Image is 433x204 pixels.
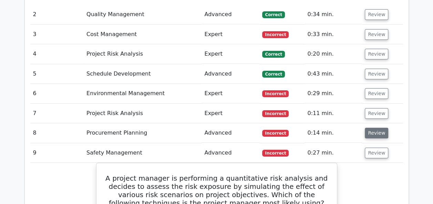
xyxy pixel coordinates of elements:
td: 8 [30,123,84,143]
span: Correct [262,51,285,58]
button: Review [365,29,388,40]
button: Review [365,108,388,119]
td: 0:34 min. [305,5,362,24]
td: Safety Management [84,143,202,163]
td: Advanced [202,143,259,163]
button: Review [365,148,388,158]
span: Incorrect [262,150,289,157]
span: Correct [262,11,285,18]
td: Procurement Planning [84,123,202,143]
span: Incorrect [262,110,289,117]
td: 0:20 min. [305,44,362,64]
td: Advanced [202,123,259,143]
td: Expert [202,44,259,64]
td: 4 [30,44,84,64]
td: Project Risk Analysis [84,104,202,123]
td: Advanced [202,64,259,84]
td: Environmental Management [84,84,202,103]
td: Advanced [202,5,259,24]
td: Project Risk Analysis [84,44,202,64]
td: Schedule Development [84,64,202,84]
td: Expert [202,104,259,123]
button: Review [365,49,388,59]
td: 0:11 min. [305,104,362,123]
button: Review [365,69,388,79]
span: Incorrect [262,130,289,137]
td: Expert [202,25,259,44]
td: Cost Management [84,25,202,44]
td: Expert [202,84,259,103]
button: Review [365,88,388,99]
td: 0:43 min. [305,64,362,84]
button: Review [365,128,388,138]
td: 7 [30,104,84,123]
td: 0:27 min. [305,143,362,163]
td: Quality Management [84,5,202,24]
td: 0:29 min. [305,84,362,103]
td: 9 [30,143,84,163]
button: Review [365,9,388,20]
td: 5 [30,64,84,84]
td: 6 [30,84,84,103]
span: Correct [262,71,285,78]
span: Incorrect [262,90,289,97]
td: 2 [30,5,84,24]
span: Incorrect [262,31,289,38]
td: 0:33 min. [305,25,362,44]
td: 0:14 min. [305,123,362,143]
td: 3 [30,25,84,44]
